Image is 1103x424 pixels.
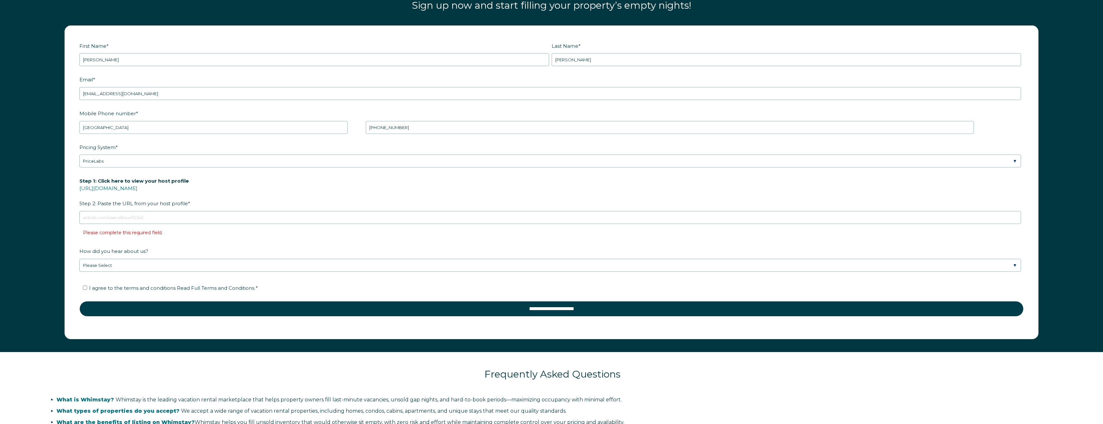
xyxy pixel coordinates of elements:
span: First Name [79,41,107,51]
span: Whimstay is the leading vacation rental marketplace that helps property owners fill last-minute v... [56,397,622,403]
span: I agree to the terms and conditions [89,285,258,291]
span: Mobile Phone number [79,108,136,118]
input: airbnb.com/users/show/12345 [79,211,1021,224]
label: Please complete this required field. [83,230,163,236]
span: How did you hear about us? [79,246,148,256]
span: Last Name [552,41,578,51]
span: Step 2: Paste the URL from your host profile [79,176,189,208]
span: What is Whimstay? [56,397,114,403]
span: What types of properties do you accept? [56,408,179,414]
span: Read Full Terms and Conditions [177,285,254,291]
span: Step 1: Click here to view your host profile [79,176,189,186]
input: I agree to the terms and conditions Read Full Terms and Conditions * [83,286,87,290]
span: Pricing System [79,142,116,152]
span: Email [79,75,93,85]
a: Read Full Terms and Conditions [176,285,256,291]
span: We accept a wide range of vacation rental properties, including homes, condos, cabins, apartments... [56,408,567,414]
a: [URL][DOMAIN_NAME] [79,185,138,191]
span: Frequently Asked Questions [485,368,620,380]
